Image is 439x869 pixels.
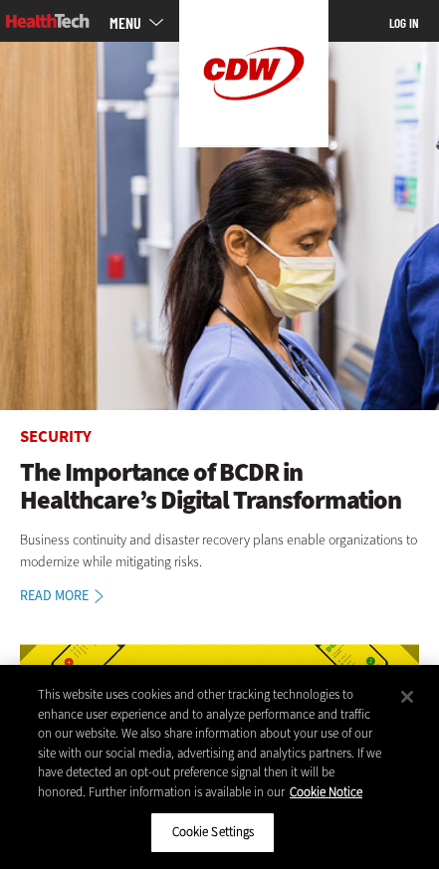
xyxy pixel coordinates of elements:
[389,15,419,31] a: Log in
[290,783,362,800] a: More information about your privacy
[389,14,419,33] div: User menu
[6,14,90,28] img: Home
[20,589,124,603] a: Read More
[20,530,419,574] p: Business continuity and disaster recovery plans enable organizations to modernize while mitigatin...
[179,131,329,152] a: CDW
[20,425,92,447] a: Security
[385,675,429,719] button: Close
[150,811,275,853] button: Cookie Settings
[110,15,179,31] a: mobile-menu
[20,458,419,515] a: The Importance of BCDR in Healthcare’s Digital Transformation
[38,685,381,801] div: This website uses cookies and other tracking technologies to enhance user experience and to analy...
